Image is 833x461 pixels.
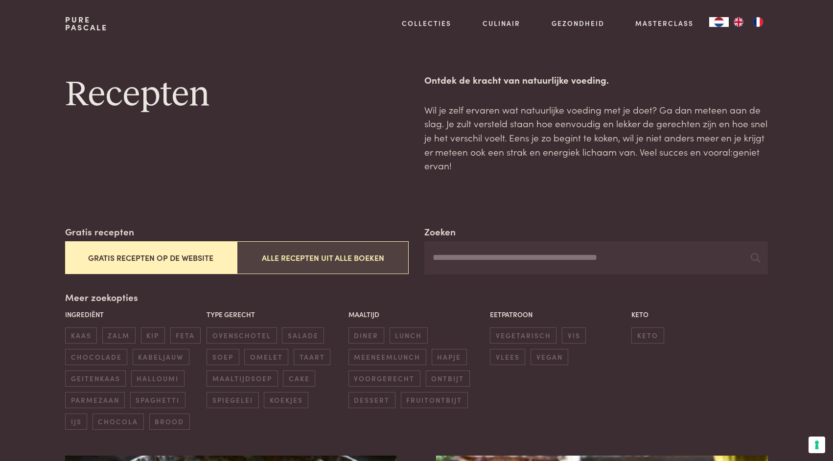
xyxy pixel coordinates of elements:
p: Keto [631,309,768,320]
span: spiegelei [207,392,258,408]
span: keto [631,327,664,344]
span: chocolade [65,349,127,365]
span: brood [149,414,190,430]
aside: Language selected: Nederlands [709,17,768,27]
span: spaghetti [130,392,185,408]
a: EN [729,17,748,27]
a: Culinair [483,18,520,28]
span: vis [562,327,586,344]
a: FR [748,17,768,27]
span: kip [141,327,165,344]
span: kaas [65,327,97,344]
span: kabeljauw [133,349,189,365]
span: ovenschotel [207,327,277,344]
span: diner [348,327,384,344]
p: Maaltijd [348,309,485,320]
p: Type gerecht [207,309,343,320]
span: parmezaan [65,392,125,408]
span: omelet [244,349,288,365]
ul: Language list [729,17,768,27]
span: vegan [531,349,568,365]
span: hapje [432,349,467,365]
span: feta [170,327,201,344]
p: Eetpatroon [490,309,626,320]
span: vlees [490,349,525,365]
h1: Recepten [65,73,409,117]
span: cake [283,370,315,387]
a: PurePascale [65,16,108,31]
p: Ingrediënt [65,309,202,320]
span: koekjes [264,392,308,408]
div: Language [709,17,729,27]
span: dessert [348,392,395,408]
span: zalm [102,327,136,344]
span: vegetarisch [490,327,556,344]
span: voorgerecht [348,370,420,387]
span: maaltijdsoep [207,370,278,387]
a: Collecties [402,18,451,28]
span: salade [282,327,324,344]
span: geitenkaas [65,370,126,387]
span: halloumi [131,370,185,387]
span: meeneemlunch [348,349,426,365]
a: Gezondheid [552,18,604,28]
a: Masterclass [635,18,694,28]
span: fruitontbijt [401,392,468,408]
button: Gratis recepten op de website [65,241,237,274]
a: NL [709,17,729,27]
p: Wil je zelf ervaren wat natuurlijke voeding met je doet? Ga dan meteen aan de slag. Je zult verst... [424,103,768,173]
button: Alle recepten uit alle boeken [237,241,409,274]
span: lunch [390,327,428,344]
button: Uw voorkeuren voor toestemming voor trackingtechnologieën [809,437,825,453]
span: ontbijt [426,370,470,387]
span: ijs [65,414,87,430]
span: chocola [93,414,144,430]
span: taart [294,349,330,365]
label: Gratis recepten [65,225,134,239]
label: Zoeken [424,225,456,239]
span: soep [207,349,239,365]
strong: Ontdek de kracht van natuurlijke voeding. [424,73,609,86]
